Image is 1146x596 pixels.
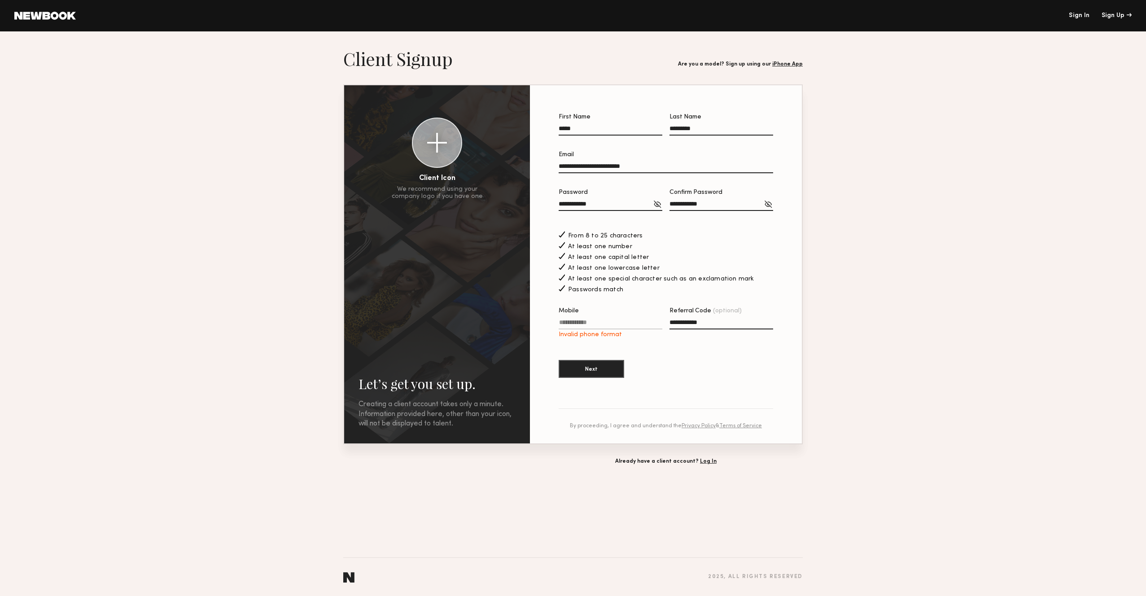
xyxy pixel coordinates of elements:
span: Passwords match [568,287,623,293]
div: Already have a client account? [529,459,803,465]
span: At least one lowercase letter [568,265,660,272]
a: iPhone App [772,61,803,67]
button: Next [559,360,624,378]
div: 2025 , all rights reserved [708,574,803,580]
span: (optional) [713,308,742,314]
input: Referral Code(optional) [669,319,773,329]
div: Password [559,189,662,196]
a: Sign In [1069,13,1089,19]
div: Client Icon [419,175,455,182]
div: Last Name [669,114,773,120]
span: At least one special character such as an exclamation mark [568,276,754,282]
span: At least one capital letter [568,254,649,261]
span: At least one number [568,244,632,250]
a: Privacy Policy [682,423,716,429]
div: We recommend using your company logo if you have one [392,186,483,200]
div: Creating a client account takes only a minute. Information provided here, other than your icon, w... [359,400,516,429]
h1: Client Signup [343,48,453,70]
input: Password [559,201,662,211]
div: Email [559,152,773,158]
div: Referral Code [669,308,773,314]
div: Sign Up [1102,13,1132,19]
div: Invalid phone format [559,331,662,338]
input: Email [559,163,773,173]
input: MobileInvalid phone format [559,319,662,329]
input: Confirm Password [669,201,773,211]
input: Last Name [669,125,773,136]
div: Confirm Password [669,189,773,196]
input: First Name [559,125,662,136]
a: Terms of Service [719,423,762,429]
h2: Let’s get you set up. [359,375,516,393]
div: First Name [559,114,662,120]
div: By proceeding, I agree and understand the & [559,423,773,429]
a: Log In [700,459,717,464]
div: Mobile [559,308,662,314]
span: From 8 to 25 characters [568,233,643,239]
div: Are you a model? Sign up using our [678,61,803,67]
